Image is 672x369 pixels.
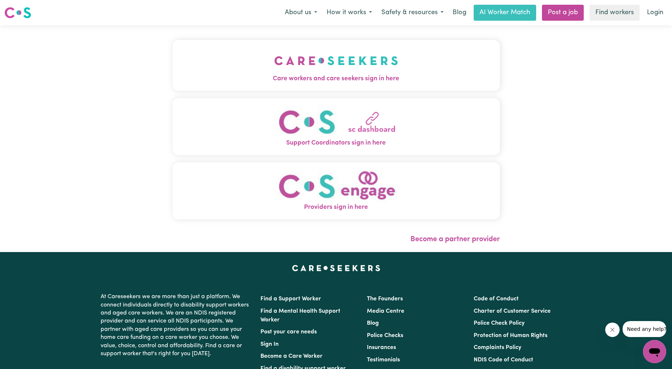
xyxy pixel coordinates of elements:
[4,4,31,21] a: Careseekers logo
[643,5,668,21] a: Login
[260,329,317,335] a: Post your care needs
[4,6,31,19] img: Careseekers logo
[474,357,533,363] a: NDIS Code of Conduct
[173,74,500,84] span: Care workers and care seekers sign in here
[448,5,471,21] a: Blog
[474,5,536,21] a: AI Worker Match
[101,290,252,361] p: At Careseekers we are more than just a platform. We connect individuals directly to disability su...
[367,333,403,338] a: Police Checks
[322,5,377,20] button: How it works
[643,340,666,363] iframe: Button to launch messaging window
[173,98,500,155] button: Support Coordinators sign in here
[474,345,521,350] a: Complaints Policy
[367,308,404,314] a: Media Centre
[623,321,666,337] iframe: Message from company
[367,320,379,326] a: Blog
[410,236,500,243] a: Become a partner provider
[173,138,500,148] span: Support Coordinators sign in here
[605,323,620,337] iframe: Close message
[260,296,321,302] a: Find a Support Worker
[474,308,551,314] a: Charter of Customer Service
[173,40,500,91] button: Care workers and care seekers sign in here
[173,203,500,212] span: Providers sign in here
[280,5,322,20] button: About us
[260,341,279,347] a: Sign In
[367,357,400,363] a: Testimonials
[260,308,340,323] a: Find a Mental Health Support Worker
[590,5,640,21] a: Find workers
[292,265,380,271] a: Careseekers home page
[173,162,500,219] button: Providers sign in here
[367,296,403,302] a: The Founders
[542,5,584,21] a: Post a job
[377,5,448,20] button: Safety & resources
[260,353,323,359] a: Become a Care Worker
[367,345,396,350] a: Insurances
[474,333,547,338] a: Protection of Human Rights
[4,5,44,11] span: Need any help?
[474,320,525,326] a: Police Check Policy
[474,296,519,302] a: Code of Conduct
